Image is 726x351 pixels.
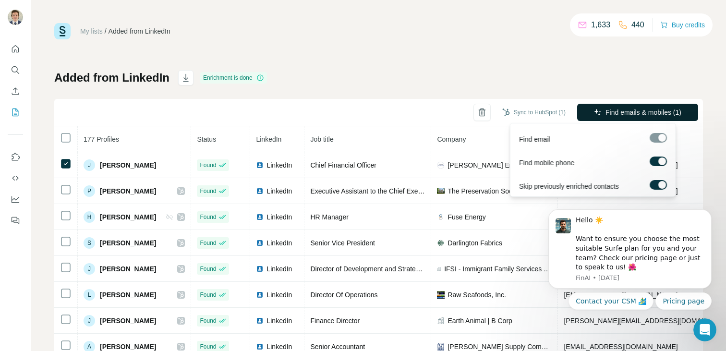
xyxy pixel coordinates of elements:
div: S [84,237,95,249]
img: Surfe Logo [54,23,71,39]
span: [PERSON_NAME] [100,160,156,170]
span: Darlington Fabrics [448,238,502,248]
span: Skip previously enriched contacts [519,182,619,191]
div: J [84,263,95,275]
span: HR Manager [310,213,348,221]
span: Status [197,135,216,143]
button: Feedback [8,212,23,229]
button: Use Surfe API [8,169,23,187]
img: LinkedIn logo [256,187,264,195]
img: LinkedIn logo [256,161,264,169]
span: [PERSON_NAME] [100,186,156,196]
span: LinkedIn [266,238,292,248]
button: Quick start [8,40,23,58]
span: LinkedIn [256,135,281,143]
div: Enrichment is done [200,72,267,84]
span: [PERSON_NAME] [100,316,156,326]
span: [PERSON_NAME] [100,238,156,248]
p: 440 [631,19,644,31]
span: Earth Animal | B Corp [448,316,512,326]
span: Found [200,290,216,299]
span: Director of Development and Strategy: Embedded Consultant [310,265,493,273]
img: company-logo [437,343,445,351]
h1: Added from LinkedIn [54,70,169,85]
div: J [84,315,95,327]
span: Chief Financial Officer [310,161,376,169]
button: Dashboard [8,191,23,208]
button: Use Surfe on LinkedIn [8,148,23,166]
span: IFSI - Immigrant Family Services Institute - [GEOGRAPHIC_DATA] [444,264,552,274]
span: Fuse Energy [448,212,485,222]
img: company-logo [437,239,445,247]
button: Find emails & mobiles (1) [577,104,698,121]
img: LinkedIn logo [256,213,264,221]
img: company-logo [437,291,445,299]
span: Company [437,135,466,143]
span: Found [200,239,216,247]
span: LinkedIn [266,290,292,300]
img: LinkedIn logo [256,291,264,299]
div: J [84,159,95,171]
div: Added from LinkedIn [109,26,170,36]
img: Avatar [8,10,23,25]
img: LinkedIn logo [256,239,264,247]
span: Found [200,187,216,195]
span: LinkedIn [266,264,292,274]
img: company-logo [437,188,445,194]
span: Find email [519,134,550,144]
span: Find emails & mobiles (1) [605,108,681,117]
a: My lists [80,27,103,35]
span: [PERSON_NAME] [100,290,156,300]
span: Director Of Operations [310,291,377,299]
span: Job title [310,135,333,143]
div: H [84,211,95,223]
img: LinkedIn logo [256,265,264,273]
span: [EMAIL_ADDRESS][DOMAIN_NAME] [564,343,678,351]
span: Found [200,265,216,273]
button: Sync to HubSpot (1) [496,105,572,120]
button: Buy credits [660,18,705,32]
span: Find mobile phone [519,158,574,168]
div: P [84,185,95,197]
img: LinkedIn logo [256,343,264,351]
button: My lists [8,104,23,121]
img: LinkedIn logo [256,317,264,325]
span: LinkedIn [266,316,292,326]
span: [PERSON_NAME] [100,264,156,274]
iframe: Intercom notifications message [534,182,726,325]
li: / [105,26,107,36]
img: company-logo [437,161,445,169]
span: Found [200,342,216,351]
span: LinkedIn [266,186,292,196]
span: Finance Director [310,317,360,325]
span: Raw Seafoods, Inc. [448,290,506,300]
iframe: Intercom live chat [693,318,716,341]
div: L [84,289,95,301]
span: LinkedIn [266,212,292,222]
p: 1,633 [591,19,610,31]
span: [PERSON_NAME] Engineering, Inc. [448,160,552,170]
button: Enrich CSV [8,83,23,100]
span: Executive Assistant to the Chief Executive Officer [310,187,457,195]
span: Found [200,316,216,325]
span: LinkedIn [266,160,292,170]
img: company-logo [437,213,445,221]
span: 177 Profiles [84,135,119,143]
span: Found [200,213,216,221]
span: Senior Accountant [310,343,365,351]
button: Search [8,61,23,79]
span: The Preservation Society of [GEOGRAPHIC_DATA] [448,186,552,196]
span: [PERSON_NAME] [100,212,156,222]
span: Found [200,161,216,169]
span: Senior Vice President [310,239,375,247]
